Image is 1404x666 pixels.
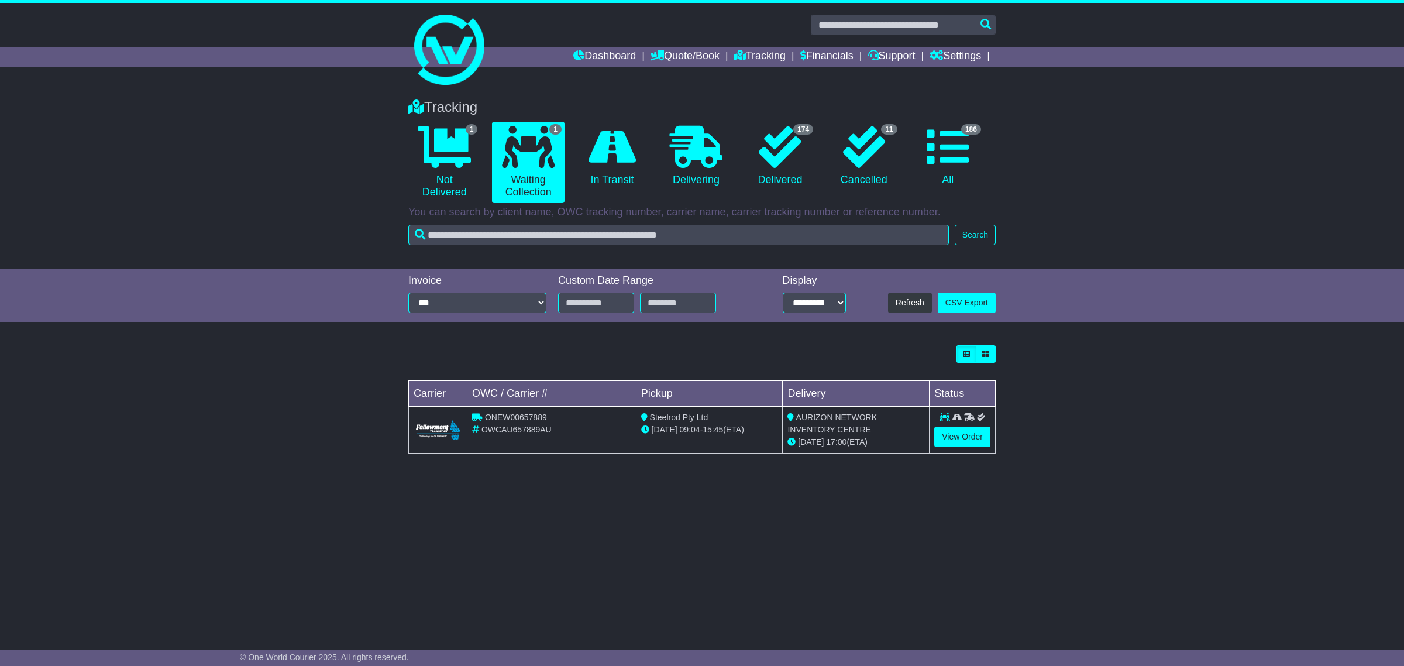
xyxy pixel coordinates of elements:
[961,124,981,135] span: 186
[576,122,648,191] a: In Transit
[881,124,897,135] span: 11
[240,653,409,662] span: © One World Courier 2025. All rights reserved.
[485,413,547,422] span: ONEW00657889
[652,425,677,434] span: [DATE]
[636,381,783,407] td: Pickup
[641,424,778,436] div: - (ETA)
[408,122,480,203] a: 1 Not Delivered
[798,437,824,447] span: [DATE]
[912,122,984,191] a: 186 All
[703,425,723,434] span: 15:45
[408,274,546,287] div: Invoice
[573,47,636,67] a: Dashboard
[734,47,786,67] a: Tracking
[787,436,924,448] div: (ETA)
[549,124,562,135] span: 1
[660,122,732,191] a: Delivering
[930,47,981,67] a: Settings
[650,413,708,422] span: Steelrod Pty Ltd
[651,47,720,67] a: Quote/Book
[828,122,900,191] a: 11 Cancelled
[466,124,478,135] span: 1
[409,381,467,407] td: Carrier
[888,293,932,313] button: Refresh
[492,122,564,203] a: 1 Waiting Collection
[783,274,846,287] div: Display
[481,425,552,434] span: OWCAU657889AU
[800,47,854,67] a: Financials
[783,381,930,407] td: Delivery
[934,427,990,447] a: View Order
[955,225,996,245] button: Search
[416,420,460,440] img: Followmont_Transport.png
[402,99,1002,116] div: Tracking
[680,425,700,434] span: 09:04
[467,381,636,407] td: OWC / Carrier #
[744,122,816,191] a: 174 Delivered
[930,381,996,407] td: Status
[938,293,996,313] a: CSV Export
[793,124,813,135] span: 174
[787,413,877,434] span: AURIZON NETWORK INVENTORY CENTRE
[826,437,846,447] span: 17:00
[408,206,996,219] p: You can search by client name, OWC tracking number, carrier name, carrier tracking number or refe...
[868,47,916,67] a: Support
[558,274,746,287] div: Custom Date Range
